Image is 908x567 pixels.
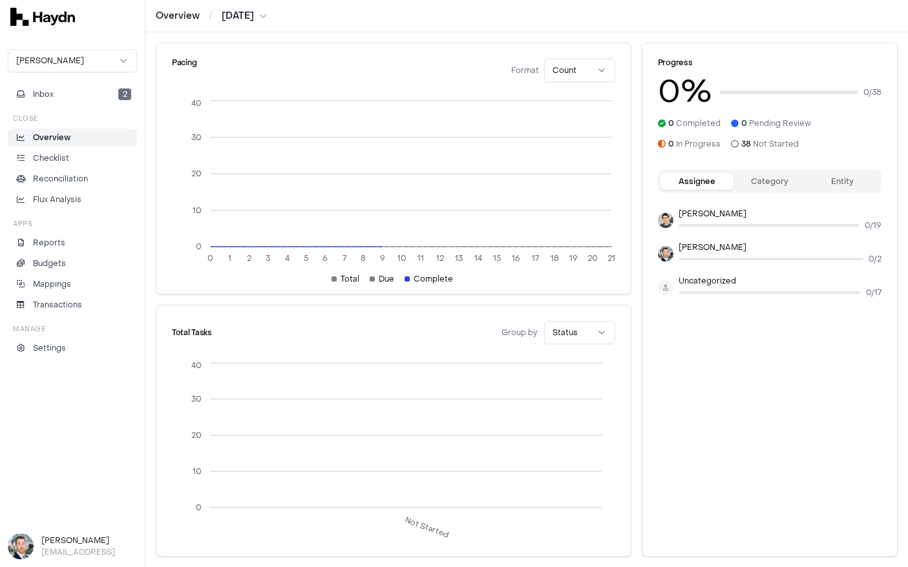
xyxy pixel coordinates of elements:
tspan: 0 [207,253,213,263]
span: 0 / 38 [863,87,882,98]
tspan: 15 [493,253,502,263]
a: Overview [8,129,137,147]
p: Flux Analysis [33,194,81,205]
tspan: 40 [191,360,202,371]
span: Not Started [741,139,799,149]
p: [EMAIL_ADDRESS] [41,546,137,558]
button: Category [734,173,807,190]
tspan: 10 [193,466,202,477]
div: Progress [658,59,882,67]
div: Pacing [172,59,196,82]
tspan: 30 [191,394,202,404]
a: Overview [156,10,200,23]
h3: Close [13,114,38,123]
button: Inbox2 [8,85,137,103]
img: Jeremy Hon [658,212,673,228]
tspan: 21 [607,253,615,263]
span: [DATE] [222,10,254,23]
p: Reconciliation [33,173,88,185]
tspan: 3 [266,253,270,263]
tspan: 8 [361,253,366,263]
p: Mappings [33,278,71,290]
tspan: Not Started [404,515,450,540]
span: In Progress [668,139,721,149]
tspan: 2 [247,253,251,263]
p: Overview [33,132,70,143]
img: svg+xml,%3c [10,8,75,26]
p: Transactions [33,299,82,311]
span: Completed [668,118,721,129]
button: Assignee [660,173,734,190]
span: Inbox [33,88,54,100]
tspan: 16 [512,253,520,263]
tspan: 20 [191,169,202,179]
span: 0 [668,139,674,149]
p: Reports [33,237,65,249]
h3: Manage [13,324,45,334]
tspan: 20 [191,430,202,440]
span: 38 [741,139,751,149]
div: Total [332,274,359,284]
div: Complete [405,274,453,284]
div: Total Tasks [172,329,212,336]
tspan: 0 [196,502,202,513]
tspan: 17 [532,253,539,263]
span: Pending Review [741,118,811,129]
tspan: 5 [304,253,309,263]
tspan: 1 [228,253,231,263]
tspan: 9 [380,253,385,263]
img: Ole Heine [8,533,34,559]
p: Checklist [33,152,69,164]
tspan: 30 [191,132,202,143]
tspan: 6 [322,253,328,263]
tspan: 10 [397,253,406,263]
div: Due [370,274,394,284]
tspan: 11 [417,253,424,263]
a: Checklist [8,149,137,167]
span: 0 [668,118,674,129]
tspan: 4 [285,253,290,263]
p: Uncategorized [679,276,882,286]
span: Format [511,65,539,76]
h3: 0 % [658,77,712,108]
tspan: 14 [474,253,482,263]
tspan: 10 [193,205,202,216]
a: Settings [8,339,137,357]
p: [PERSON_NAME] [679,209,882,219]
tspan: 18 [551,253,559,263]
h3: Apps [13,219,32,229]
tspan: 20 [587,253,598,263]
p: [PERSON_NAME] [679,242,882,253]
button: [DATE] [222,10,267,23]
a: Reports [8,234,137,252]
span: 0 / 19 [865,220,882,231]
a: Flux Analysis [8,191,137,209]
a: Transactions [8,296,137,314]
a: Reconciliation [8,170,137,188]
tspan: 12 [436,253,444,263]
tspan: 7 [343,253,346,263]
span: 0 / 17 [866,287,882,298]
tspan: 19 [569,253,578,263]
nav: breadcrumb [156,10,267,23]
a: Budgets [8,254,137,273]
a: Mappings [8,275,137,293]
span: Group by: [502,327,539,338]
span: 0 / 2 [869,254,882,264]
img: Ole Heine [658,246,673,262]
span: 0 [741,118,747,129]
p: Budgets [33,258,66,269]
span: / [206,9,215,22]
span: 2 [118,88,131,100]
h3: [PERSON_NAME] [41,535,137,546]
button: Entity [806,173,879,190]
tspan: 13 [455,253,463,263]
p: Settings [33,342,66,354]
tspan: 0 [196,242,202,252]
tspan: 40 [191,98,202,108]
